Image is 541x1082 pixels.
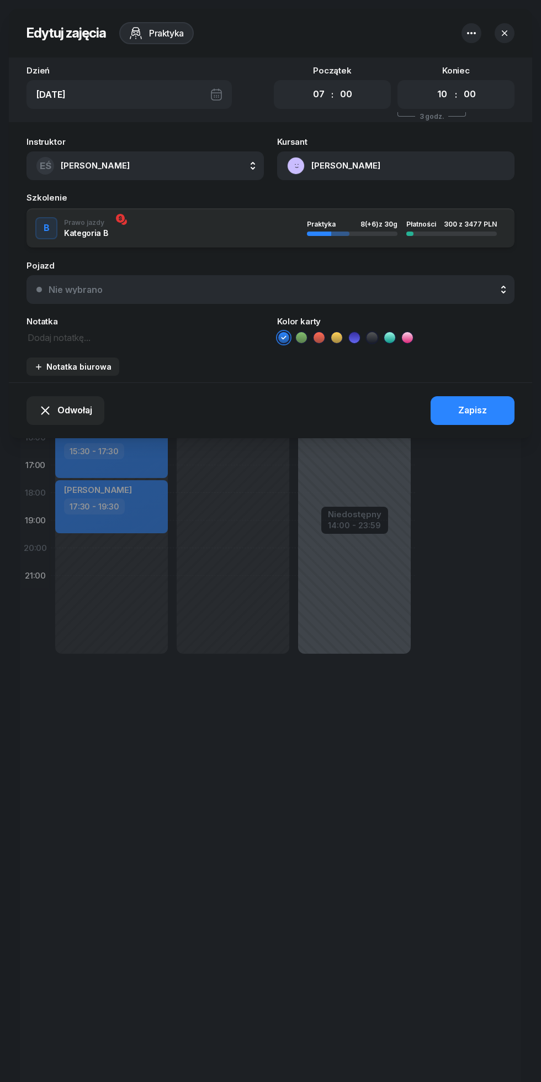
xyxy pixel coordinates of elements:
span: EŚ [40,161,51,171]
button: Odwołaj [26,396,104,425]
div: : [455,88,457,101]
div: : [331,88,333,101]
div: Notatka biurowa [34,362,112,371]
button: Notatka biurowa [26,358,119,376]
button: Nie wybrano [26,275,515,304]
div: Zapisz [458,403,487,418]
div: Nie wybrano [49,285,103,294]
button: EŚ[PERSON_NAME] [26,151,264,180]
span: [PERSON_NAME] [61,160,130,171]
button: Zapisz [431,396,515,425]
h2: Edytuj zajęcia [26,24,106,42]
button: [PERSON_NAME] [277,151,515,180]
span: Odwołaj [57,403,92,418]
